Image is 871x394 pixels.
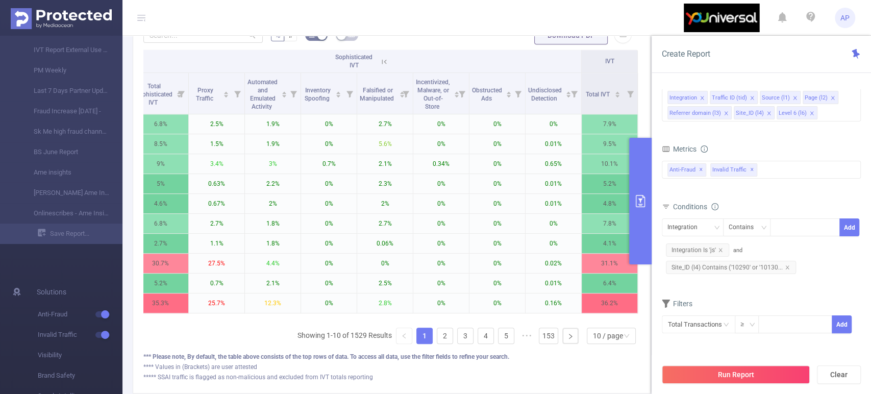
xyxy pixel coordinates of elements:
a: Fraud Increase [DATE] - [20,101,110,121]
p: 31.1% [582,254,637,273]
i: Filter menu [399,73,413,114]
div: Integration [667,219,705,236]
p: 0% [301,234,357,253]
span: Proxy Traffic [196,87,215,102]
a: 3 [458,328,473,343]
i: icon: close [750,95,755,102]
p: 1.5% [189,134,244,154]
p: 1.9% [245,114,301,134]
span: ✕ [750,164,754,176]
p: 0.7% [301,154,357,174]
i: icon: caret-up [223,90,229,93]
div: ≥ [740,316,751,333]
p: 4.4% [245,254,301,273]
p: 0% [526,214,581,233]
i: Filter menu [455,73,469,114]
li: 2 [437,328,453,344]
a: 4 [478,328,493,343]
p: 0% [413,293,469,313]
p: 5% [133,174,188,193]
p: 0.01% [526,194,581,213]
li: Traffic ID (tid) [710,91,758,104]
p: 0% [526,234,581,253]
li: 4 [478,328,494,344]
p: 36.2% [582,293,637,313]
i: icon: caret-down [615,93,620,96]
p: 0% [301,254,357,273]
p: 0% [413,214,469,233]
div: Sort [335,90,341,96]
span: Incentivized, Malware, or Out-of-Store [416,79,450,110]
p: 6.8% [133,114,188,134]
p: 0% [469,194,525,213]
p: 2.8% [357,293,413,313]
a: BS June Report [20,142,110,162]
p: 9% [133,154,188,174]
li: Site_ID (l4) [734,106,775,119]
button: Add [832,315,852,333]
p: 1.9% [245,134,301,154]
div: Referrer domain (l3) [669,107,721,120]
p: 0% [413,254,469,273]
i: icon: info-circle [711,203,718,210]
i: icon: close [724,111,729,117]
i: Filter menu [230,73,244,114]
p: 2.1% [245,274,301,293]
p: 27.5% [189,254,244,273]
div: Sort [614,90,620,96]
p: 0.7% [189,274,244,293]
span: Visibility [38,345,122,365]
a: 2 [437,328,453,343]
span: Invalid Traffic [38,325,122,345]
div: Contains [729,219,761,236]
p: 4.1% [582,234,637,253]
a: 153 [539,328,558,343]
p: 35.3% [133,293,188,313]
i: icon: close [700,95,705,102]
span: Anti-Fraud [667,163,706,177]
p: 0% [469,174,525,193]
li: Showing 1-10 of 1529 Results [297,328,392,344]
p: 3% [245,154,301,174]
li: Integration [667,91,708,104]
li: Next 5 Pages [518,328,535,344]
p: 0% [301,214,357,233]
a: IVT Report External Use Last 7 days UTC+1 [20,40,110,60]
div: Level 6 (l6) [779,107,807,120]
a: 1 [417,328,432,343]
p: 2.7% [357,114,413,134]
p: 0% [301,194,357,213]
i: icon: down [714,225,720,232]
p: 0% [301,134,357,154]
i: icon: close [830,95,835,102]
i: icon: close [809,111,814,117]
i: icon: close [766,111,772,117]
li: 5 [498,328,514,344]
span: Brand Safety [38,365,122,386]
p: 0% [301,174,357,193]
span: Falsified or Manipulated [360,87,395,102]
div: Integration [669,91,697,105]
div: Sort [454,90,460,96]
i: icon: info-circle [701,145,708,153]
i: icon: caret-up [615,90,620,93]
span: and [662,247,800,271]
span: IVT [605,58,614,65]
p: 0% [413,134,469,154]
div: *** Please note, By default, the table above consists of the top rows of data. To access all data... [143,352,640,361]
p: 0% [413,234,469,253]
button: Clear [817,365,861,384]
button: Run Report [662,365,810,384]
p: 2.2% [245,174,301,193]
span: AP [840,8,850,28]
i: icon: caret-up [281,90,287,93]
div: Site_ID (l4) [736,107,764,120]
p: 1.1% [189,234,244,253]
i: icon: close [718,248,723,253]
p: 0% [469,274,525,293]
p: 2.7% [189,214,244,233]
i: icon: caret-down [336,93,341,96]
span: Total IVT [586,91,611,98]
p: 0.34% [413,154,469,174]
li: 1 [416,328,433,344]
